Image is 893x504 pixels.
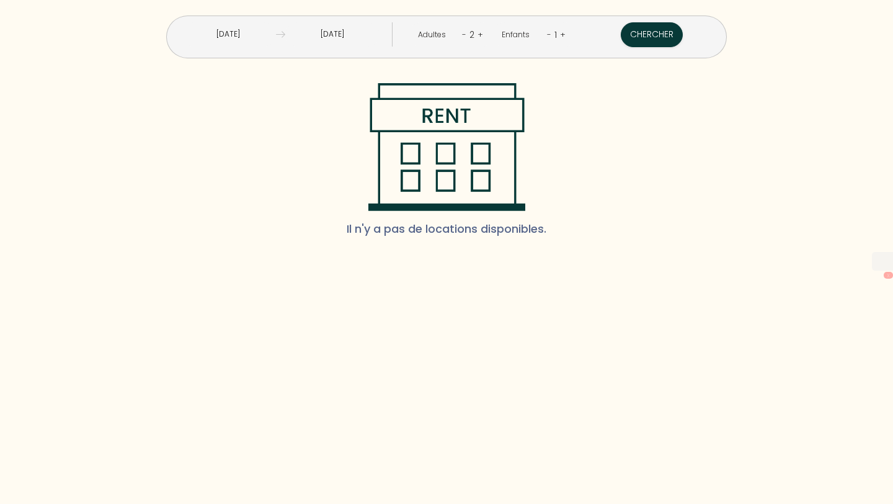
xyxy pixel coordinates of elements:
a: + [560,29,566,40]
span: Il n'y a pas de locations disponibles. [347,211,546,247]
div: 1 [551,25,560,45]
input: Arrivée [181,22,276,47]
div: 2 [466,25,478,45]
img: guests [276,30,285,39]
input: Départ [285,22,380,47]
button: Chercher [621,22,683,47]
div: Adultes [418,29,450,41]
button: X [884,272,893,279]
a: + [478,29,483,40]
img: rent-black.png [368,83,526,211]
a: - [462,29,466,40]
div: Enfants [502,29,534,41]
a: - [547,29,551,40]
